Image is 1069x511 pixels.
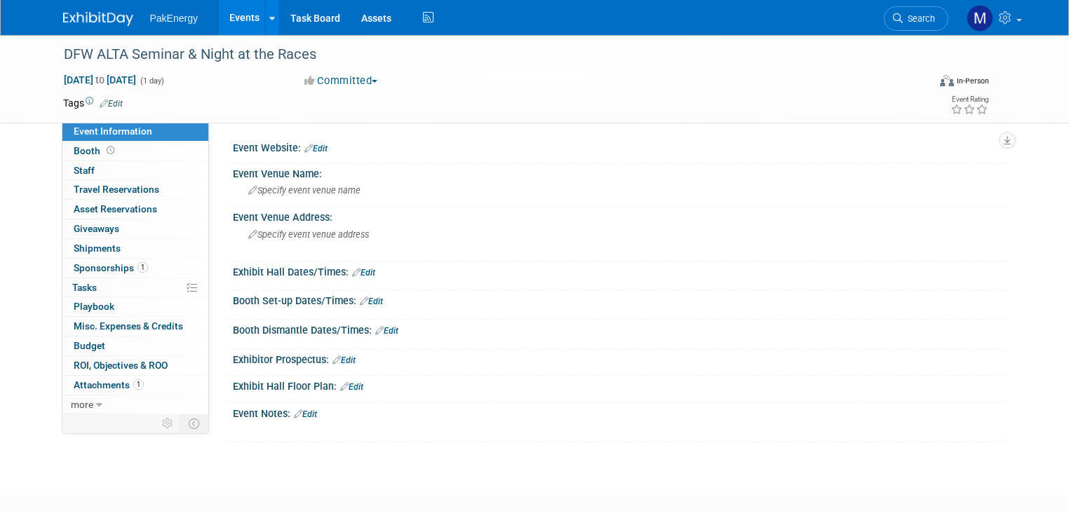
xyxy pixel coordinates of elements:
[62,239,208,258] a: Shipments
[300,74,383,88] button: Committed
[74,184,159,195] span: Travel Reservations
[104,145,117,156] span: Booth not reserved yet
[62,180,208,199] a: Travel Reservations
[294,409,317,419] a: Edit
[233,403,1007,421] div: Event Notes:
[71,399,93,410] span: more
[139,76,164,86] span: (1 day)
[332,355,356,365] a: Edit
[150,13,198,24] span: PakEnergy
[62,395,208,414] a: more
[62,200,208,219] a: Asset Reservations
[74,262,148,273] span: Sponsorships
[62,356,208,375] a: ROI, Objectives & ROO
[62,122,208,141] a: Event Information
[360,297,383,306] a: Edit
[884,6,948,31] a: Search
[62,142,208,161] a: Booth
[93,74,107,86] span: to
[74,203,157,214] span: Asset Reservations
[62,278,208,297] a: Tasks
[62,336,208,355] a: Budget
[63,74,137,86] span: [DATE] [DATE]
[967,5,993,32] img: Mary Walker
[100,99,123,109] a: Edit
[62,259,208,278] a: Sponsorships1
[156,414,180,432] td: Personalize Event Tab Strip
[74,360,168,371] span: ROI, Objectives & ROO
[59,42,910,67] div: DFW ALTA Seminar & Night at the Races
[248,185,361,196] span: Specify event venue name
[74,340,105,351] span: Budget
[233,376,1007,394] div: Exhibit Hall Floor Plan:
[852,73,989,94] div: Event Format
[233,320,1007,338] div: Booth Dismantle Dates/Times:
[352,268,375,278] a: Edit
[62,317,208,336] a: Misc. Expenses & Credits
[62,219,208,238] a: Giveaways
[62,376,208,395] a: Attachments1
[74,379,144,390] span: Attachments
[233,261,1007,280] div: Exhibit Hall Dates/Times:
[74,165,95,176] span: Staff
[233,137,1007,156] div: Event Website:
[133,379,144,390] span: 1
[248,229,369,240] span: Specify event venue address
[233,349,1007,367] div: Exhibitor Prospectus:
[62,297,208,316] a: Playbook
[340,382,363,392] a: Edit
[74,145,117,156] span: Booth
[72,282,97,293] span: Tasks
[180,414,208,432] td: Toggle Event Tabs
[74,125,152,137] span: Event Information
[304,144,328,154] a: Edit
[137,262,148,273] span: 1
[74,301,114,312] span: Playbook
[62,161,208,180] a: Staff
[940,75,954,86] img: Format-Inperson.png
[74,320,183,332] span: Misc. Expenses & Credits
[233,207,1007,224] div: Event Venue Address:
[233,163,1007,181] div: Event Venue Name:
[74,223,119,234] span: Giveaways
[63,96,123,110] td: Tags
[950,96,988,103] div: Event Rating
[956,76,989,86] div: In-Person
[375,326,398,336] a: Edit
[903,13,935,24] span: Search
[63,12,133,26] img: ExhibitDay
[233,290,1007,308] div: Booth Set-up Dates/Times:
[74,243,121,254] span: Shipments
